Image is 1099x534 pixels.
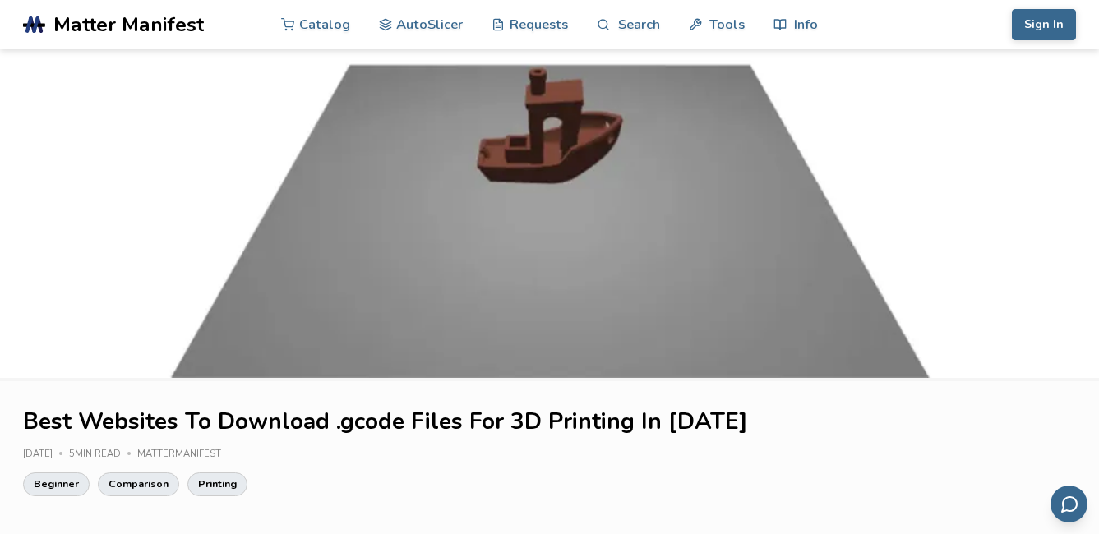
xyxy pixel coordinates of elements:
[69,449,137,460] div: 5 min read
[137,449,233,460] div: MatterManifest
[23,409,1076,435] h1: Best Websites To Download .gcode Files For 3D Printing In [DATE]
[53,13,204,36] span: Matter Manifest
[1012,9,1076,40] button: Sign In
[23,472,90,495] a: Beginner
[23,449,69,460] div: [DATE]
[1051,486,1087,522] button: Send feedback via email
[187,472,247,495] a: Printing
[98,472,179,495] a: Comparison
